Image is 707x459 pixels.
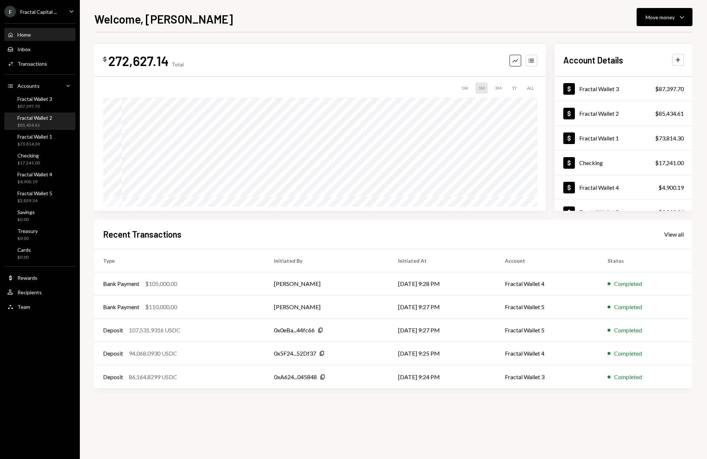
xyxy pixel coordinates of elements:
h2: Recent Transactions [103,228,181,240]
div: Fractal Wallet 5 [17,190,52,196]
a: Fractal Wallet 4$4,900.19 [555,175,692,200]
a: View all [664,230,684,238]
div: $4,900.19 [658,183,684,192]
div: Fractal Wallet 2 [579,110,619,117]
div: Fractal Wallet 2 [17,115,52,121]
th: Initiated By [265,249,390,272]
a: Fractal Wallet 5$3,839.34 [4,188,75,205]
h1: Welcome, [PERSON_NAME] [94,12,233,26]
div: F [4,6,16,17]
div: $85,434.61 [17,122,52,128]
div: Inbox [17,46,30,52]
div: $3,839.34 [17,198,52,204]
div: Completed [614,373,642,381]
td: [PERSON_NAME] [265,295,390,319]
div: $17,241.00 [655,159,684,167]
th: Status [599,249,692,272]
td: [PERSON_NAME] [265,272,390,295]
td: [DATE] 9:28 PM [389,272,496,295]
div: Deposit [103,373,123,381]
div: Transactions [17,61,47,67]
div: $110,000.00 [145,303,177,311]
div: $0.00 [17,217,35,223]
a: Transactions [4,57,75,70]
div: 107,531.9316 USDC [129,326,180,335]
a: Fractal Wallet 2$85,434.61 [4,112,75,130]
div: 0xA624...045848 [274,373,317,381]
div: ALL [524,82,537,94]
th: Account [496,249,599,272]
div: Fractal Wallet 4 [17,171,52,177]
div: 1W [458,82,471,94]
div: Recipients [17,289,42,295]
div: Treasury [17,228,38,234]
div: Savings [17,209,35,215]
td: Fractal Wallet 5 [496,319,599,342]
a: Cards$0.00 [4,245,75,262]
div: Bank Payment [103,303,139,311]
div: 0x5F24...52Df37 [274,349,316,358]
div: 1Y [509,82,520,94]
div: Rewards [17,275,37,281]
div: Total [172,61,184,67]
div: $4,900.19 [17,179,52,185]
div: $87,397.70 [17,103,52,110]
a: Fractal Wallet 4$4,900.19 [4,169,75,187]
div: Team [17,304,30,310]
div: $0.00 [17,254,31,261]
td: [DATE] 9:27 PM [389,319,496,342]
td: Fractal Wallet 4 [496,342,599,365]
a: Fractal Wallet 3$87,397.70 [555,77,692,101]
div: Fractal Wallet 5 [579,209,619,216]
div: Deposit [103,326,123,335]
a: Rewards [4,271,75,284]
a: Fractal Wallet 5$3,839.34 [555,200,692,224]
div: Checking [17,152,40,159]
a: Home [4,28,75,41]
div: Completed [614,303,642,311]
a: Savings$0.00 [4,207,75,224]
a: Checking$17,241.00 [4,150,75,168]
td: Fractal Wallet 4 [496,272,599,295]
a: Fractal Wallet 1$73,814.30 [555,126,692,150]
div: Home [17,32,31,38]
div: Fractal Wallet 1 [17,134,52,140]
td: [DATE] 9:25 PM [389,342,496,365]
div: 1M [475,82,488,94]
th: Type [94,249,265,272]
a: Accounts [4,79,75,92]
td: Fractal Wallet 3 [496,365,599,388]
div: 94,068.0930 USDC [129,349,177,358]
td: [DATE] 9:24 PM [389,365,496,388]
div: Completed [614,326,642,335]
div: $87,397.70 [655,85,684,93]
div: Move money [646,13,675,21]
h2: Account Details [563,54,623,66]
div: Completed [614,279,642,288]
div: $ [103,56,107,63]
div: Fractal Wallet 3 [579,85,619,92]
div: $3,839.34 [658,208,684,217]
div: Fractal Wallet 1 [579,135,619,142]
a: Team [4,300,75,313]
a: Fractal Wallet 2$85,434.61 [555,101,692,126]
td: [DATE] 9:27 PM [389,295,496,319]
div: 86,164.8299 USDC [129,373,177,381]
div: Checking [579,159,603,166]
div: $17,241.00 [17,160,40,166]
div: View all [664,231,684,238]
th: Initiated At [389,249,496,272]
div: $85,434.61 [655,109,684,118]
div: $73,814.30 [655,134,684,143]
div: $73,814.30 [17,141,52,147]
button: Move money [637,8,692,26]
a: Treasury$0.00 [4,226,75,243]
td: Fractal Wallet 5 [496,295,599,319]
div: $105,000.00 [145,279,177,288]
div: Deposit [103,349,123,358]
a: Inbox [4,42,75,56]
div: Fractal Capital ... [20,9,57,15]
div: Accounts [17,83,40,89]
div: Bank Payment [103,279,139,288]
div: Fractal Wallet 3 [17,96,52,102]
